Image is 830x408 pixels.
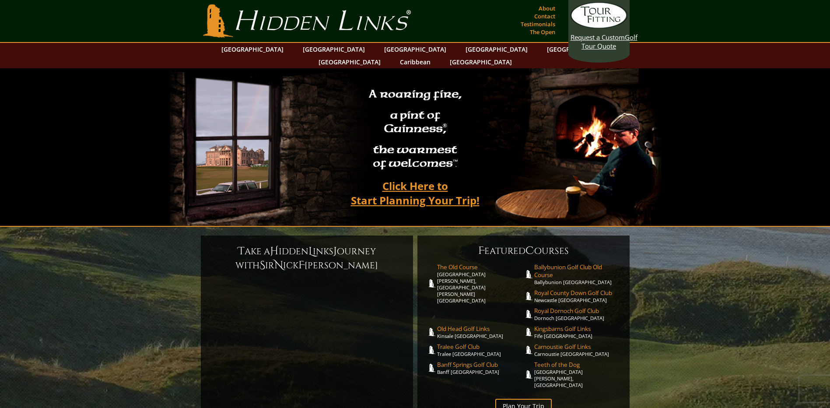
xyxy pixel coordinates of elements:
span: C [525,244,534,258]
a: Old Head Golf LinksKinsale [GEOGRAPHIC_DATA] [437,325,524,339]
span: N [274,258,283,272]
a: The Open [528,26,557,38]
a: Tralee Golf ClubTralee [GEOGRAPHIC_DATA] [437,343,524,357]
span: T [238,244,245,258]
a: About [536,2,557,14]
a: Click Here toStart Planning Your Trip! [342,176,488,211]
a: Ballybunion Golf Club Old CourseBallybunion [GEOGRAPHIC_DATA] [534,263,621,285]
h6: ake a idden inks ourney with ir ick [PERSON_NAME] [210,244,404,272]
span: S [259,258,265,272]
h2: A roaring fire, a pint of Guinness , the warmest of welcomes™. [363,84,467,176]
a: Contact [532,10,557,22]
a: [GEOGRAPHIC_DATA] [298,43,369,56]
span: H [270,244,279,258]
a: Teeth of the Dog[GEOGRAPHIC_DATA][PERSON_NAME], [GEOGRAPHIC_DATA] [534,361,621,388]
span: Tralee Golf Club [437,343,524,351]
span: F [478,244,484,258]
a: [GEOGRAPHIC_DATA] [461,43,532,56]
span: The Old Course [437,263,524,271]
a: [GEOGRAPHIC_DATA] [380,43,451,56]
span: Kingsbarns Golf Links [534,325,621,333]
span: Carnoustie Golf Links [534,343,621,351]
a: Banff Springs Golf ClubBanff [GEOGRAPHIC_DATA] [437,361,524,375]
h6: eatured ourses [426,244,621,258]
span: Banff Springs Golf Club [437,361,524,369]
span: L [308,244,313,258]
a: Kingsbarns Golf LinksFife [GEOGRAPHIC_DATA] [534,325,621,339]
span: Royal Dornoch Golf Club [534,307,621,315]
span: F [298,258,305,272]
a: Royal Dornoch Golf ClubDornoch [GEOGRAPHIC_DATA] [534,307,621,321]
span: Royal County Down Golf Club [534,289,621,297]
a: [GEOGRAPHIC_DATA] [445,56,516,68]
span: Old Head Golf Links [437,325,524,333]
span: J [333,244,337,258]
a: Request a CustomGolf Tour Quote [571,2,627,50]
a: Royal County Down Golf ClubNewcastle [GEOGRAPHIC_DATA] [534,289,621,303]
span: Teeth of the Dog [534,361,621,369]
a: [GEOGRAPHIC_DATA] [543,43,613,56]
a: Testimonials [518,18,557,30]
span: Ballybunion Golf Club Old Course [534,263,621,279]
a: [GEOGRAPHIC_DATA] [217,43,288,56]
a: Carnoustie Golf LinksCarnoustie [GEOGRAPHIC_DATA] [534,343,621,357]
a: [GEOGRAPHIC_DATA] [314,56,385,68]
a: Caribbean [396,56,435,68]
span: Request a Custom [571,33,625,42]
a: The Old Course[GEOGRAPHIC_DATA][PERSON_NAME], [GEOGRAPHIC_DATA][PERSON_NAME] [GEOGRAPHIC_DATA] [437,263,524,304]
